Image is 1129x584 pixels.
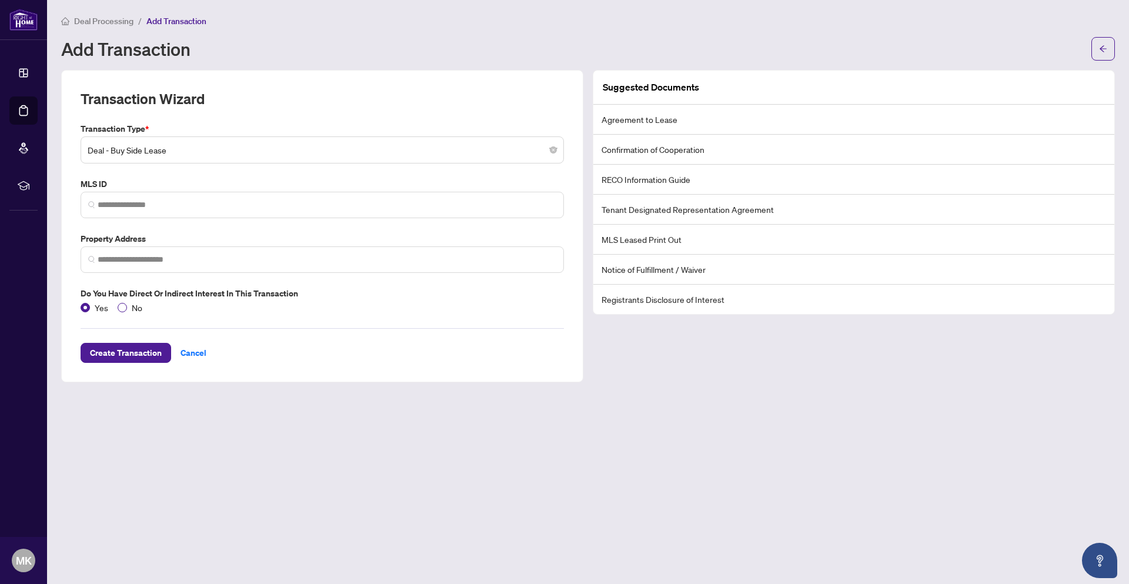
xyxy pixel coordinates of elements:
li: / [138,14,142,28]
article: Suggested Documents [603,80,699,95]
span: Deal Processing [74,16,133,26]
h1: Add Transaction [61,39,191,58]
label: Do you have direct or indirect interest in this transaction [81,287,564,300]
span: Add Transaction [146,16,206,26]
span: home [61,17,69,25]
li: Confirmation of Cooperation [593,135,1114,165]
img: logo [9,9,38,31]
li: Registrants Disclosure of Interest [593,285,1114,314]
button: Open asap [1082,543,1117,578]
li: Tenant Designated Representation Agreement [593,195,1114,225]
span: close-circle [550,146,557,153]
span: MK [16,552,32,569]
button: Create Transaction [81,343,171,363]
img: search_icon [88,201,95,208]
label: MLS ID [81,178,564,191]
label: Property Address [81,232,564,245]
li: Agreement to Lease [593,105,1114,135]
span: Cancel [181,343,206,362]
h2: Transaction Wizard [81,89,205,108]
li: MLS Leased Print Out [593,225,1114,255]
span: Create Transaction [90,343,162,362]
button: Cancel [171,343,216,363]
span: Deal - Buy Side Lease [88,139,557,161]
li: RECO Information Guide [593,165,1114,195]
span: Yes [90,301,113,314]
span: No [127,301,147,314]
label: Transaction Type [81,122,564,135]
li: Notice of Fulfillment / Waiver [593,255,1114,285]
img: search_icon [88,256,95,263]
span: arrow-left [1099,45,1107,53]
